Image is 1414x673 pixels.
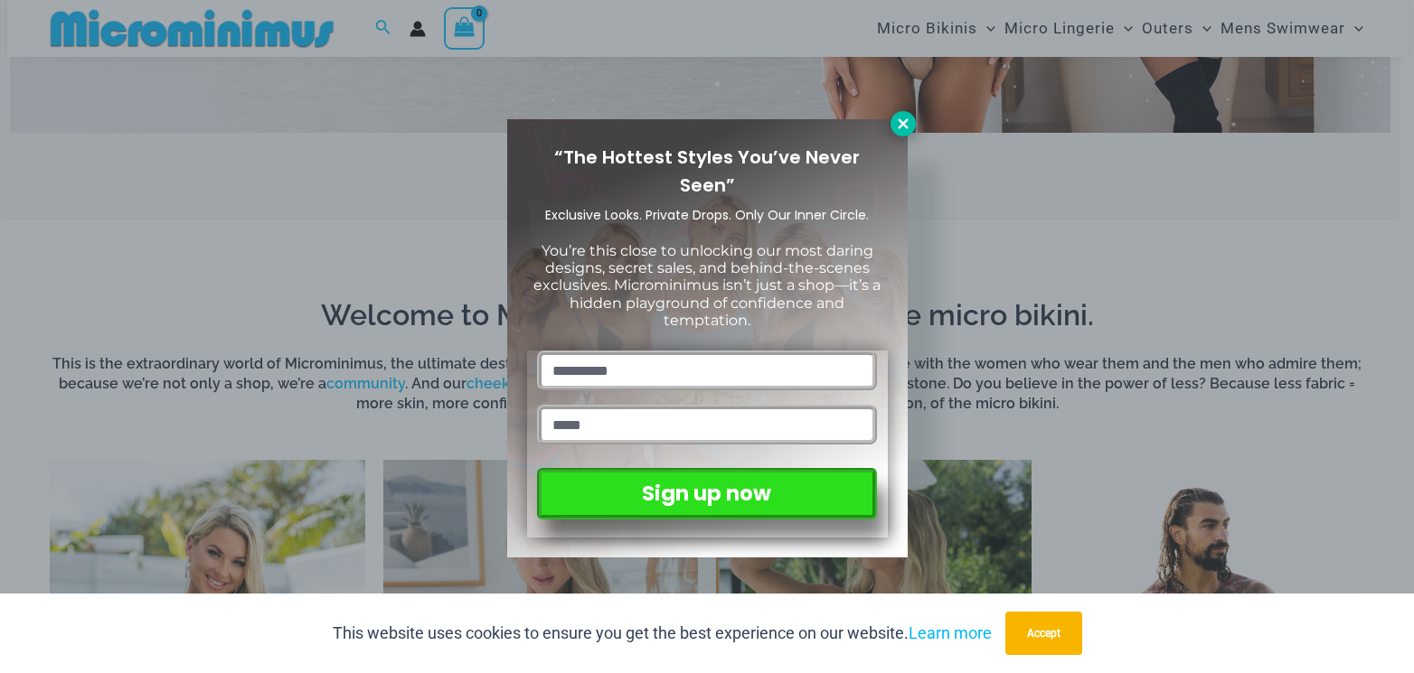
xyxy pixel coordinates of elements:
[537,468,876,519] button: Sign up now
[909,623,992,642] a: Learn more
[333,620,992,647] p: This website uses cookies to ensure you get the best experience on our website.
[545,206,869,224] span: Exclusive Looks. Private Drops. Only Our Inner Circle.
[533,242,881,329] span: You’re this close to unlocking our most daring designs, secret sales, and behind-the-scenes exclu...
[1005,612,1082,655] button: Accept
[554,145,860,198] span: “The Hottest Styles You’ve Never Seen”
[891,111,916,136] button: Close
